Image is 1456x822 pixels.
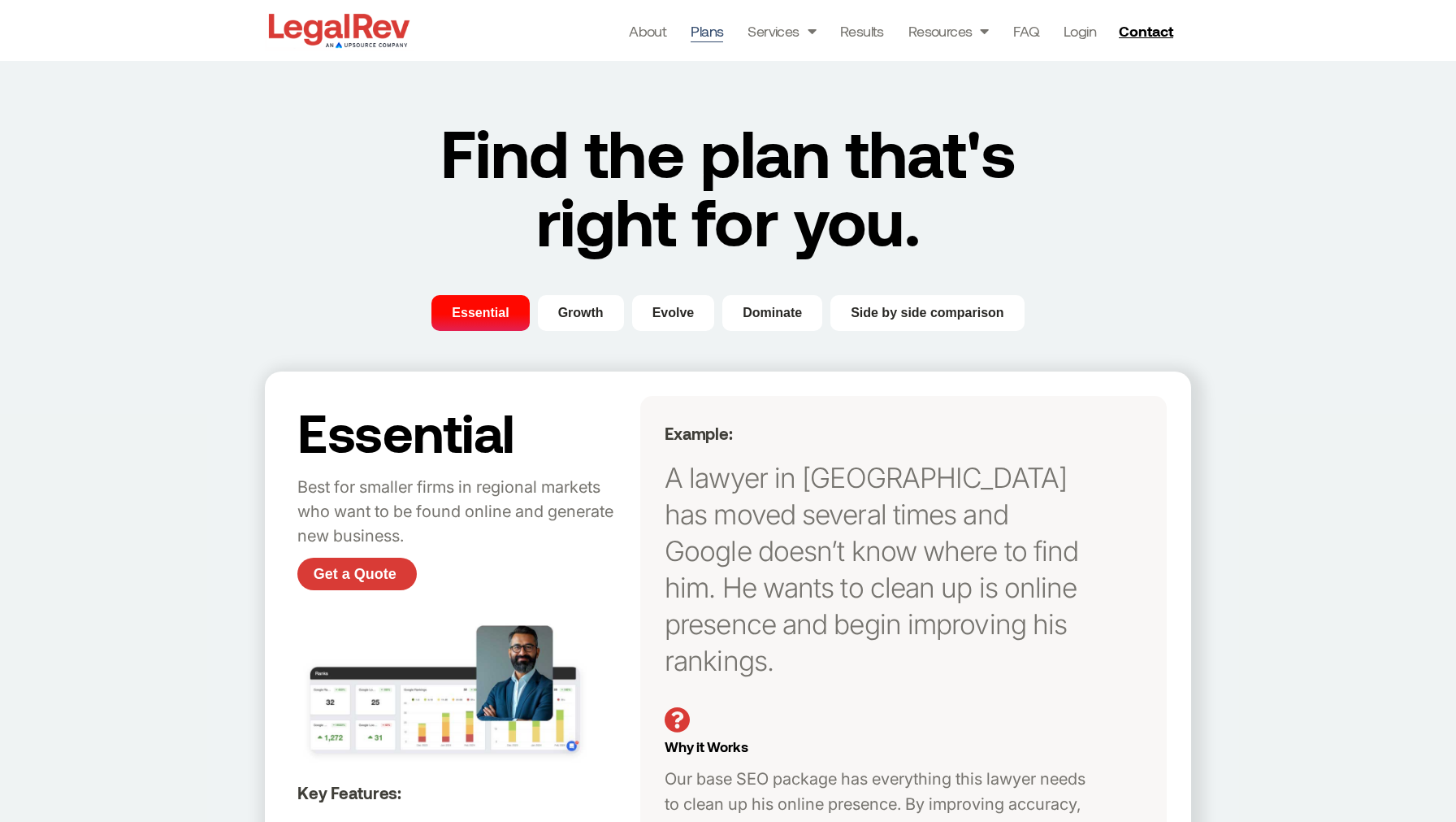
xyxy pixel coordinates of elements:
[665,424,1093,443] h5: Example:
[1013,20,1039,42] a: FAQ
[652,303,695,323] span: Evolve
[851,303,1004,323] span: Side by side comparison
[908,20,989,42] a: Resources
[1119,24,1173,38] span: Contact
[747,20,816,42] a: Services
[297,404,632,459] h2: Essential
[665,738,747,755] span: Why it Works
[558,303,604,323] span: Growth
[297,476,632,549] p: Best for smaller firms in regional markets who want to be found online and generate new business.
[629,20,1096,42] nav: Menu
[297,783,632,802] h5: Key Features:
[452,303,509,323] span: Essential
[314,567,396,581] span: Get a Quote
[840,20,884,42] a: Results
[629,20,666,42] a: About
[691,20,723,42] a: Plans
[1112,18,1184,44] a: Contact
[297,558,417,590] a: Get a Quote
[404,118,1052,254] h2: Find the plan that's right for you.
[1064,20,1096,42] a: Login
[743,303,802,323] span: Dominate
[665,459,1093,679] p: A lawyer in [GEOGRAPHIC_DATA] has moved several times and Google doesn’t know where to find him. ...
